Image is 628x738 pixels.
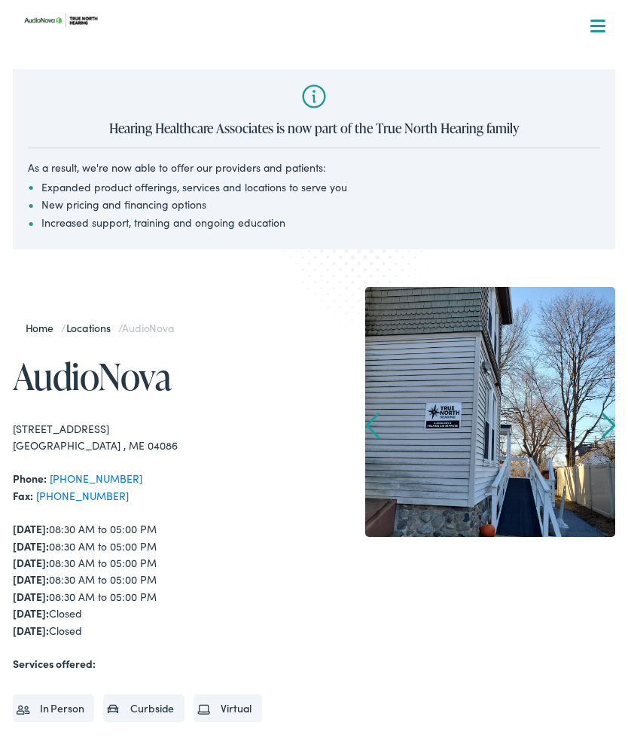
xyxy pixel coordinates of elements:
a: 2 [468,549,513,594]
strong: [DATE]: [13,555,49,570]
li: Increased support, training and ongoing education [28,215,601,230]
h2: Hearing Healthcare Associates is now part of the True North Hearing family [28,120,601,136]
li: Curbside [103,694,184,721]
div: [STREET_ADDRESS] [GEOGRAPHIC_DATA] , ME 04086 [13,420,314,454]
a: Home [26,320,61,335]
li: Expanded product offerings, services and locations to serve you [28,179,601,195]
strong: [DATE]: [13,589,49,604]
li: Virtual [194,694,262,721]
a: 3 [528,549,573,594]
div: 08:30 AM to 05:00 PM 08:30 AM to 05:00 PM 08:30 AM to 05:00 PM 08:30 AM to 05:00 PM 08:30 AM to 0... [13,520,314,639]
strong: Services offered: [13,656,96,671]
strong: Fax: [13,488,33,503]
div: As a result, we're now able to offer our providers and patients: [28,160,601,175]
a: [PHONE_NUMBER] [50,471,142,486]
span: AudioNova [122,320,173,335]
strong: [DATE]: [13,623,49,638]
li: New pricing and financing options [28,197,601,212]
a: 1 [407,549,453,594]
strong: [DATE]: [13,538,49,553]
span: / / [26,320,174,335]
strong: [DATE]: [13,521,49,536]
strong: [DATE]: [13,572,49,587]
a: Next [602,412,616,439]
strong: [DATE]: [13,605,49,621]
h1: AudioNova [13,356,314,396]
a: What We Offer [24,60,616,107]
a: [PHONE_NUMBER] [36,488,129,503]
a: Prev [366,412,380,439]
strong: Phone: [13,471,47,486]
a: Locations [66,320,118,335]
li: In Person [13,694,95,721]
